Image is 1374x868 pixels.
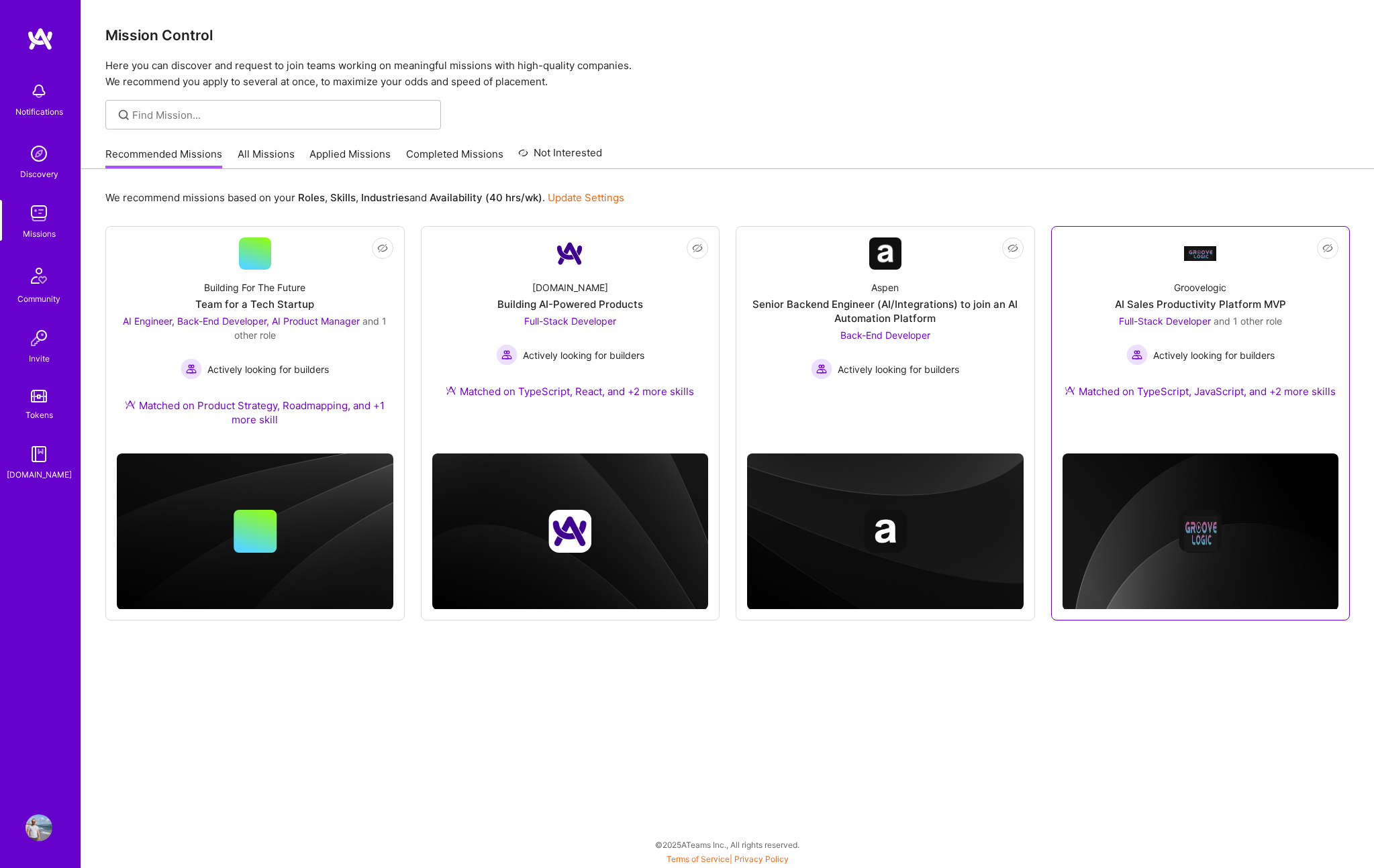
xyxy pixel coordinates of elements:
[117,237,393,443] a: Building For The FutureTeam for a Tech StartupAI Engineer, Back-End Developer, AI Product Manager...
[330,191,356,204] b: Skills
[105,58,1350,90] p: Here you can discover and request to join teams working on meaningful missions with high-quality ...
[1063,453,1339,610] img: cover
[26,408,53,422] div: Tokens
[105,191,624,205] p: We recommend missions based on your , , and .
[406,147,503,169] a: Completed Missions
[496,344,518,366] img: Actively looking for builders
[554,237,586,270] img: Company Logo
[26,200,52,227] img: teamwork
[26,78,52,105] img: bell
[1008,243,1018,254] i: icon EyeClosed
[747,453,1024,610] img: cover
[1184,246,1216,260] img: Company Logo
[23,227,56,241] div: Missions
[105,147,222,169] a: Recommended Missions
[838,362,959,376] span: Actively looking for builders
[871,280,899,294] div: Aspen
[125,399,136,410] img: Ateam Purple Icon
[1153,348,1275,362] span: Actively looking for builders
[747,297,1024,325] div: Senior Backend Engineer (AI/Integrations) to join an AI Automation Platform
[361,191,409,204] b: Industries
[524,315,616,327] span: Full-Stack Developer
[123,315,360,327] span: AI Engineer, Back-End Developer, AI Product Manager
[15,105,63,119] div: Notifications
[548,510,591,553] img: Company logo
[1322,243,1333,254] i: icon EyeClosed
[181,358,202,380] img: Actively looking for builders
[298,191,325,204] b: Roles
[1126,344,1148,366] img: Actively looking for builders
[430,191,542,204] b: Availability (40 hrs/wk)
[1179,510,1222,553] img: Company logo
[377,243,388,254] i: icon EyeClosed
[446,385,456,396] img: Ateam Purple Icon
[31,390,47,402] img: tokens
[26,814,52,841] img: User Avatar
[238,147,295,169] a: All Missions
[7,468,72,482] div: [DOMAIN_NAME]
[29,351,50,366] div: Invite
[1063,237,1339,418] a: Company LogoGroovelogicAI Sales Productivity Platform MVPFull-Stack Developer and 1 other roleAct...
[1065,385,1075,396] img: Ateam Purple Icon
[116,107,132,123] i: icon SearchGrey
[207,362,329,376] span: Actively looking for builders
[747,237,1024,418] a: Company LogoAspenSenior Backend Engineer (AI/Integrations) to join an AI Automation PlatformBack-...
[497,297,643,311] div: Building AI-Powered Products
[864,510,907,553] img: Company logo
[27,27,54,51] img: logo
[26,140,52,167] img: discovery
[309,147,391,169] a: Applied Missions
[692,243,703,254] i: icon EyeClosed
[523,348,644,362] span: Actively looking for builders
[204,280,305,294] div: Building For The Future
[17,292,60,306] div: Community
[446,384,694,398] div: Matched on TypeScript, React, and +2 more skills
[117,398,393,427] div: Matched on Product Strategy, Roadmapping, and +1 more skill
[1115,297,1286,311] div: AI Sales Productivity Platform MVP
[548,191,624,204] a: Update Settings
[1065,384,1336,398] div: Matched on TypeScript, JavaScript, and +2 more skills
[1214,315,1282,327] span: and 1 other role
[869,237,901,270] img: Company Logo
[518,145,602,169] a: Not Interested
[667,854,730,864] a: Terms of Service
[667,854,789,864] span: |
[1119,315,1211,327] span: Full-Stack Developer
[432,453,709,610] img: cover
[840,329,930,341] span: Back-End Developer
[734,854,789,864] a: Privacy Policy
[811,358,832,380] img: Actively looking for builders
[26,441,52,468] img: guide book
[195,297,314,311] div: Team for a Tech Startup
[22,814,56,841] a: User Avatar
[117,453,393,610] img: cover
[23,260,55,292] img: Community
[81,828,1374,861] div: © 2025 ATeams Inc., All rights reserved.
[105,27,1350,44] h3: Mission Control
[1174,280,1226,294] div: Groovelogic
[432,237,709,418] a: Company Logo[DOMAIN_NAME]Building AI-Powered ProductsFull-Stack Developer Actively looking for bu...
[132,108,431,122] input: Find Mission...
[532,280,608,294] div: [DOMAIN_NAME]
[20,167,58,181] div: Discovery
[26,325,52,351] img: Invite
